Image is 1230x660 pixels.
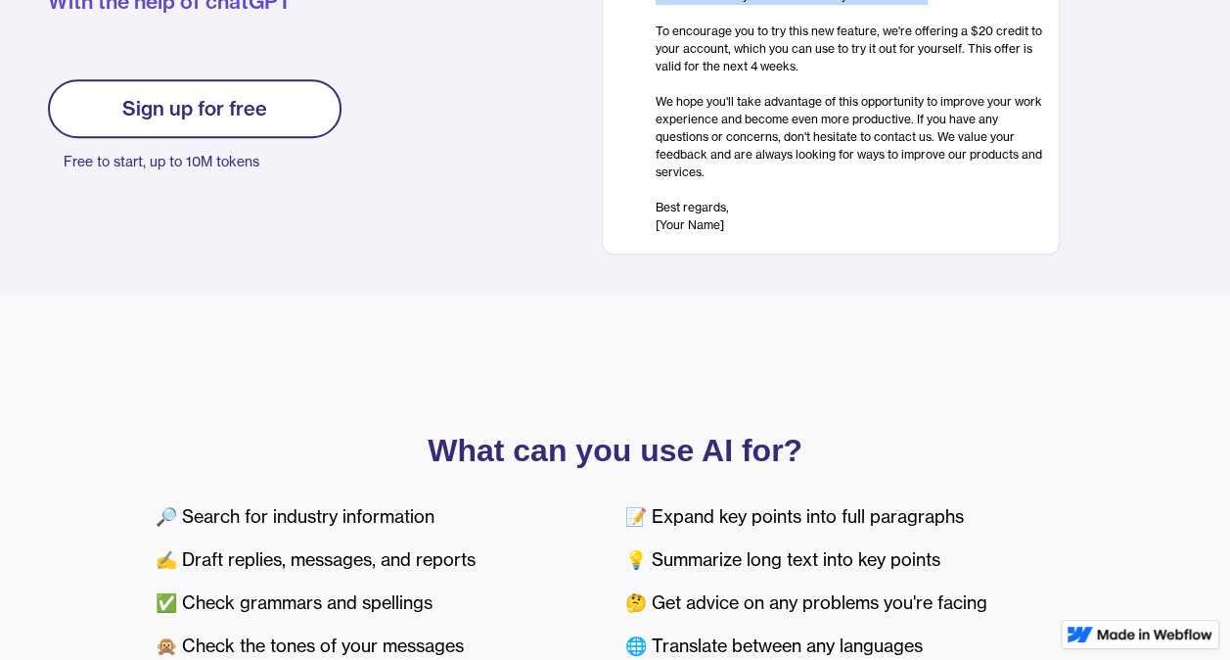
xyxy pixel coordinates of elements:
[156,437,1075,464] p: What can you use AI for?
[64,148,342,175] p: Free to start, up to 10M tokens
[122,97,267,120] div: Sign up for free
[1097,629,1212,640] img: Made in Webflow
[48,79,342,138] a: Sign up for free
